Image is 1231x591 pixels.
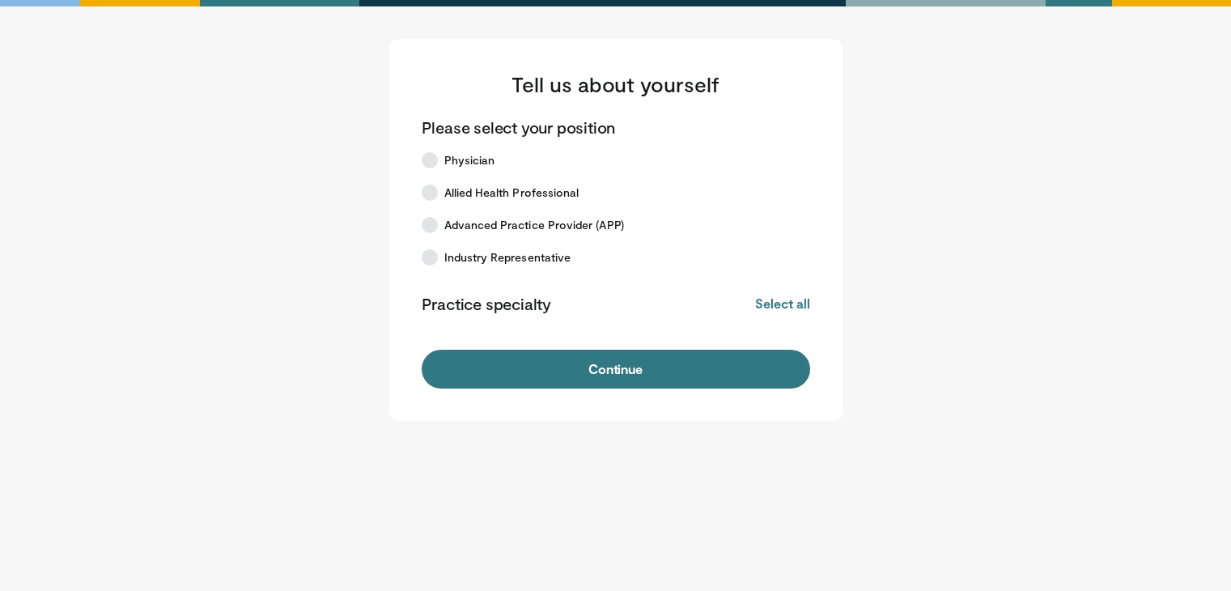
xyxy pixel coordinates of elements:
[422,71,810,97] h3: Tell us about yourself
[422,350,810,389] button: Continue
[444,217,624,233] span: Advanced Practice Provider (APP)
[444,249,571,266] span: Industry Representative
[444,152,495,168] span: Physician
[444,185,579,201] span: Allied Health Professional
[755,295,809,313] button: Select all
[422,117,616,138] p: Please select your position
[422,293,551,314] p: Practice specialty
